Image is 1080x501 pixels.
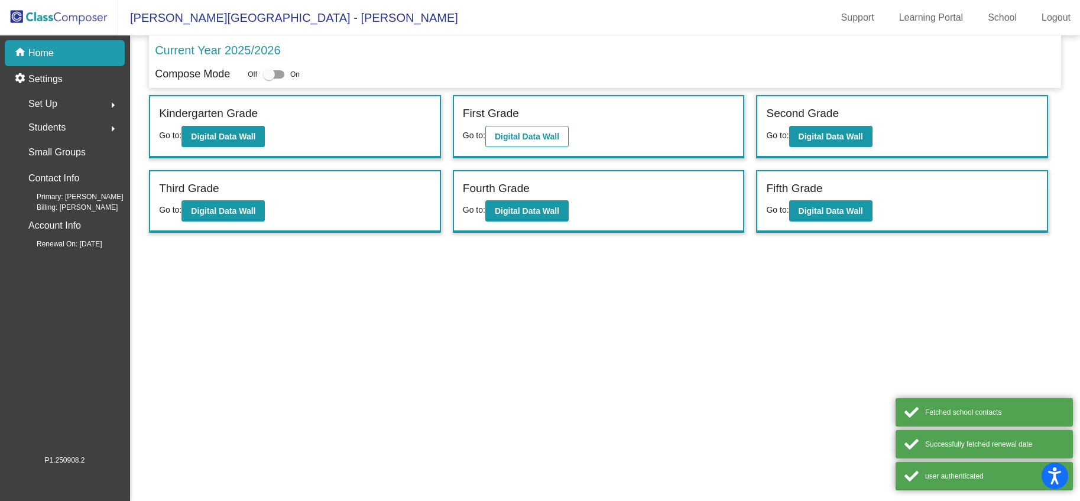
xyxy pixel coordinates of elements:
[766,105,839,122] label: Second Grade
[789,126,873,147] button: Digital Data Wall
[832,8,884,27] a: Support
[155,41,280,59] p: Current Year 2025/2026
[248,69,257,80] span: Off
[925,471,1064,482] div: user authenticated
[106,122,120,136] mat-icon: arrow_right
[799,206,863,216] b: Digital Data Wall
[28,46,54,60] p: Home
[28,170,79,187] p: Contact Info
[463,131,485,140] span: Go to:
[159,180,219,197] label: Third Grade
[159,205,181,214] span: Go to:
[28,217,81,234] p: Account Info
[789,200,873,222] button: Digital Data Wall
[18,202,118,213] span: Billing: [PERSON_NAME]
[890,8,973,27] a: Learning Portal
[106,98,120,112] mat-icon: arrow_right
[118,8,458,27] span: [PERSON_NAME][GEOGRAPHIC_DATA] - [PERSON_NAME]
[159,105,258,122] label: Kindergarten Grade
[191,206,255,216] b: Digital Data Wall
[18,191,124,202] span: Primary: [PERSON_NAME]
[14,72,28,86] mat-icon: settings
[463,180,530,197] label: Fourth Grade
[18,239,102,249] span: Renewal On: [DATE]
[14,46,28,60] mat-icon: home
[28,144,86,161] p: Small Groups
[799,132,863,141] b: Digital Data Wall
[159,131,181,140] span: Go to:
[485,200,569,222] button: Digital Data Wall
[485,126,569,147] button: Digital Data Wall
[155,66,230,82] p: Compose Mode
[181,200,265,222] button: Digital Data Wall
[28,96,57,112] span: Set Up
[181,126,265,147] button: Digital Data Wall
[925,407,1064,418] div: Fetched school contacts
[495,206,559,216] b: Digital Data Wall
[766,205,789,214] span: Go to:
[495,132,559,141] b: Digital Data Wall
[290,69,300,80] span: On
[463,105,519,122] label: First Grade
[1032,8,1080,27] a: Logout
[28,119,66,136] span: Students
[925,439,1064,450] div: Successfully fetched renewal date
[978,8,1026,27] a: School
[463,205,485,214] span: Go to:
[766,131,789,140] span: Go to:
[191,132,255,141] b: Digital Data Wall
[766,180,822,197] label: Fifth Grade
[28,72,63,86] p: Settings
